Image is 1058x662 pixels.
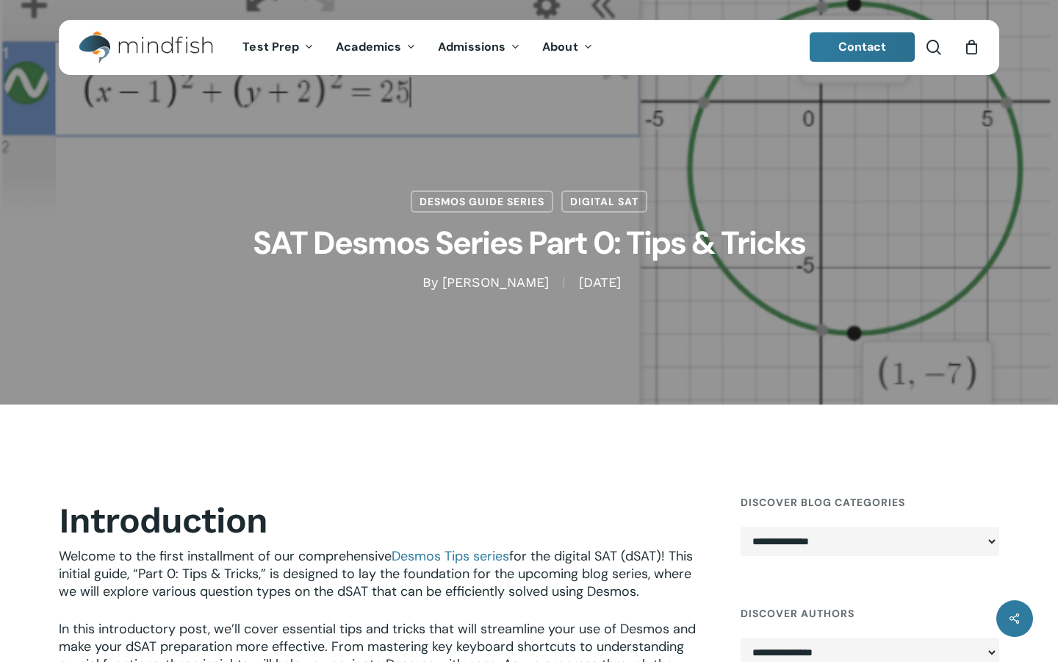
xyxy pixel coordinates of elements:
[963,39,979,55] a: Cart
[427,41,531,54] a: Admissions
[838,39,887,54] span: Contact
[231,20,603,75] nav: Main Menu
[411,191,553,213] a: Desmos Guide Series
[531,41,604,54] a: About
[162,213,896,274] h1: SAT Desmos Series Part 0: Tips & Tricks
[422,277,438,288] span: By
[59,547,693,600] span: Welcome to the first installment of our comprehensive for the digital SAT (dSAT)! This initial gu...
[564,277,636,288] span: [DATE]
[59,499,267,541] b: Introduction
[59,20,999,75] header: Main Menu
[336,39,401,54] span: Academics
[442,274,549,290] a: [PERSON_NAME]
[741,489,999,516] h4: Discover Blog Categories
[741,600,999,627] h4: Discover Authors
[438,39,505,54] span: Admissions
[242,39,299,54] span: Test Prep
[392,547,509,565] a: Desmos Tips series
[561,191,647,213] a: Digital SAT
[542,39,578,54] span: About
[231,41,325,54] a: Test Prep
[810,32,915,62] a: Contact
[325,41,427,54] a: Academics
